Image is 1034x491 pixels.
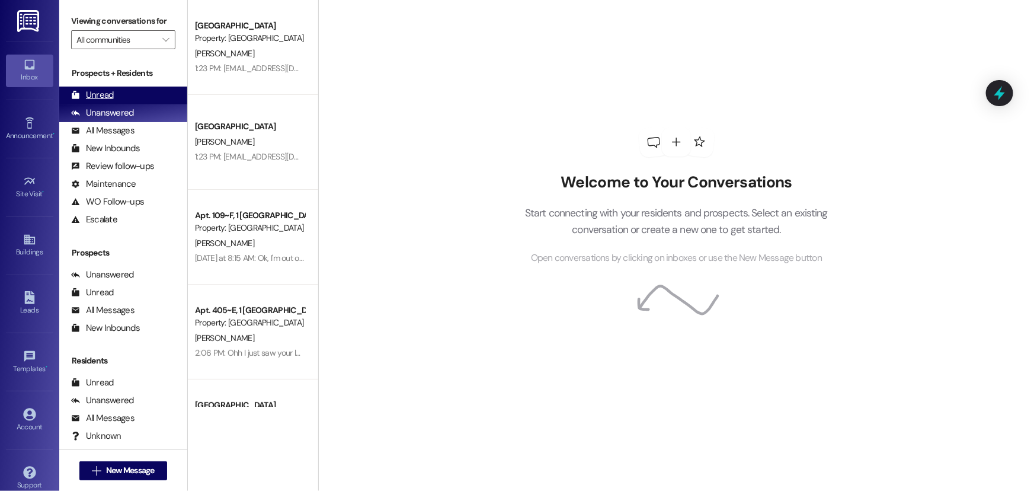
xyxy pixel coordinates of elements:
[71,377,114,389] div: Unread
[195,120,305,133] div: [GEOGRAPHIC_DATA]
[507,205,846,238] p: Start connecting with your residents and prospects. Select an existing conversation or create a n...
[6,288,53,320] a: Leads
[195,238,254,248] span: [PERSON_NAME]
[195,347,521,358] div: 2:06 PM: Ohh I just saw your last email, I'm sorry. Dang it, I really should've contacted you ear...
[195,151,347,162] div: 1:23 PM: [EMAIL_ADDRESS][DOMAIN_NAME]
[53,130,55,138] span: •
[195,48,254,59] span: [PERSON_NAME]
[195,317,305,329] div: Property: [GEOGRAPHIC_DATA]
[71,304,135,317] div: All Messages
[531,251,822,266] span: Open conversations by clicking on inboxes or use the New Message button
[59,355,187,367] div: Residents
[162,35,169,44] i: 
[79,461,167,480] button: New Message
[71,322,140,334] div: New Inbounds
[71,160,154,173] div: Review follow-ups
[195,20,305,32] div: [GEOGRAPHIC_DATA]
[195,333,254,343] span: [PERSON_NAME]
[71,196,144,208] div: WO Follow-ups
[195,32,305,44] div: Property: [GEOGRAPHIC_DATA]
[71,213,117,226] div: Escalate
[106,464,155,477] span: New Message
[71,394,134,407] div: Unanswered
[6,55,53,87] a: Inbox
[71,107,134,119] div: Unanswered
[46,363,47,371] span: •
[71,430,121,442] div: Unknown
[71,269,134,281] div: Unanswered
[71,89,114,101] div: Unread
[6,171,53,203] a: Site Visit •
[43,188,44,196] span: •
[59,67,187,79] div: Prospects + Residents
[195,222,305,234] div: Property: [GEOGRAPHIC_DATA]
[195,136,254,147] span: [PERSON_NAME]
[71,12,175,30] label: Viewing conversations for
[71,286,114,299] div: Unread
[195,253,403,263] div: [DATE] at 8:15 AM: Ok, I'm out of town and will be back [DATE]
[71,178,136,190] div: Maintenance
[6,229,53,262] a: Buildings
[6,346,53,378] a: Templates •
[195,304,305,317] div: Apt. 405~E, 1 [GEOGRAPHIC_DATA]
[59,247,187,259] div: Prospects
[195,63,347,74] div: 1:23 PM: [EMAIL_ADDRESS][DOMAIN_NAME]
[71,142,140,155] div: New Inbounds
[76,30,156,49] input: All communities
[195,209,305,222] div: Apt. 109~F, 1 [GEOGRAPHIC_DATA]
[71,125,135,137] div: All Messages
[92,466,101,476] i: 
[6,404,53,436] a: Account
[195,399,305,412] div: [GEOGRAPHIC_DATA]
[71,412,135,425] div: All Messages
[507,173,846,192] h2: Welcome to Your Conversations
[17,10,41,32] img: ResiDesk Logo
